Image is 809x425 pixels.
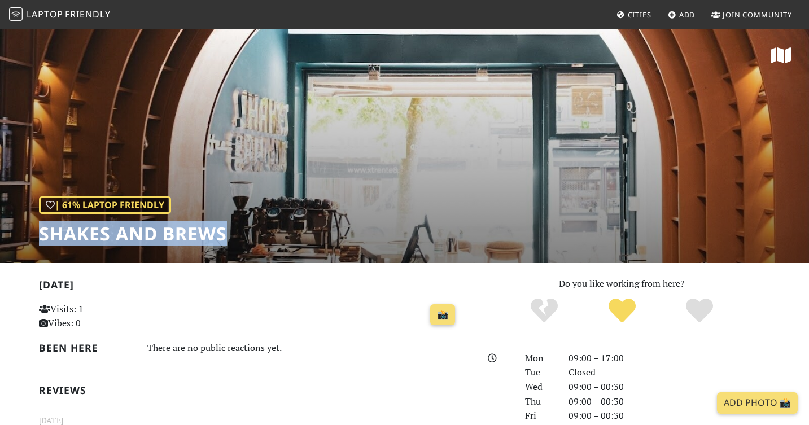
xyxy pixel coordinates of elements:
span: Join Community [723,10,792,20]
div: Closed [562,365,777,380]
div: Yes [583,297,661,325]
a: Join Community [707,5,797,25]
div: Mon [518,351,561,366]
h2: Been here [39,342,134,354]
div: Definitely! [661,297,738,325]
h1: Shakes and Brews [39,223,227,244]
div: 09:00 – 00:30 [562,409,777,423]
span: Add [679,10,696,20]
div: 09:00 – 00:30 [562,380,777,395]
div: Fri [518,409,561,423]
span: Cities [628,10,651,20]
div: Tue [518,365,561,380]
a: 📸 [430,304,455,326]
div: No [505,297,583,325]
p: Do you like working from here? [474,277,771,291]
a: LaptopFriendly LaptopFriendly [9,5,111,25]
a: Cities [612,5,656,25]
div: Wed [518,380,561,395]
span: Friendly [65,8,110,20]
div: 09:00 – 17:00 [562,351,777,366]
img: LaptopFriendly [9,7,23,21]
h2: Reviews [39,384,460,396]
a: Add [663,5,700,25]
h2: [DATE] [39,279,460,295]
p: Visits: 1 Vibes: 0 [39,302,170,331]
div: | 61% Laptop Friendly [39,196,171,214]
span: Laptop [27,8,63,20]
div: 09:00 – 00:30 [562,395,777,409]
div: There are no public reactions yet. [147,340,460,356]
div: Thu [518,395,561,409]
